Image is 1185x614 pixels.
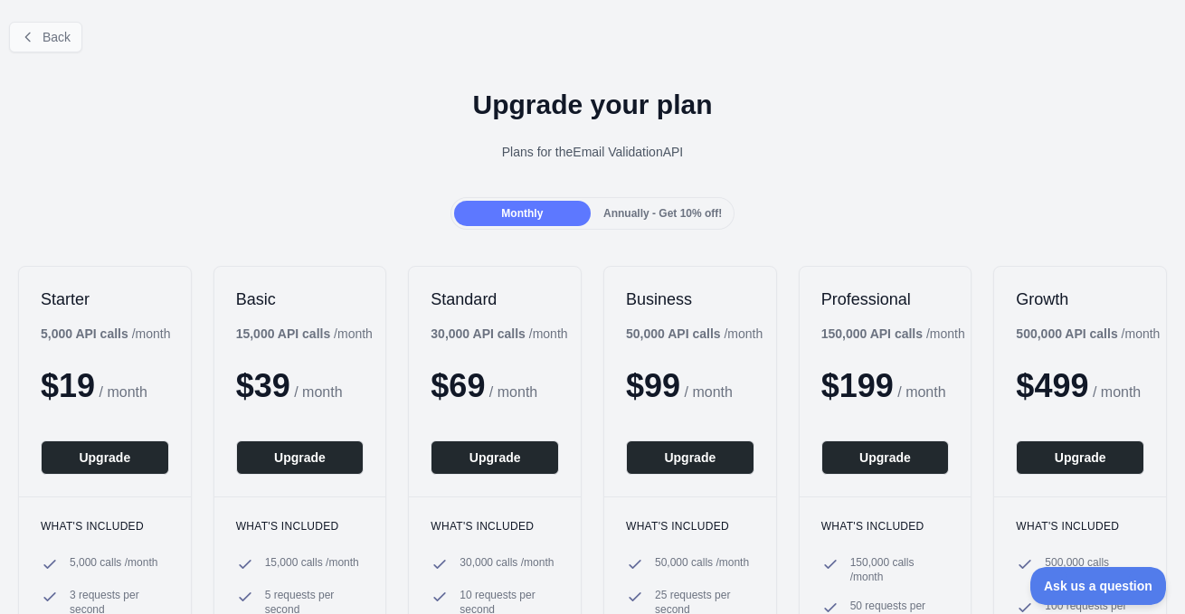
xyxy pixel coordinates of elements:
[897,384,945,400] span: / month
[431,367,485,404] span: $ 69
[626,440,754,475] button: Upgrade
[626,367,680,404] span: $ 99
[685,384,733,400] span: / month
[489,384,537,400] span: / month
[821,367,894,404] span: $ 199
[1030,567,1167,605] iframe: Toggle Customer Support
[1016,440,1144,475] button: Upgrade
[431,440,559,475] button: Upgrade
[821,440,950,475] button: Upgrade
[1016,367,1088,404] span: $ 499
